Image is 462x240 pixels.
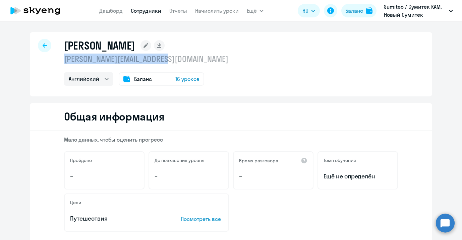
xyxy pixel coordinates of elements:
p: – [239,172,307,181]
p: Путешествия [70,214,160,223]
button: Ещё [247,4,264,17]
span: Баланс [134,75,152,83]
p: – [155,172,223,181]
p: Мало данных, чтобы оценить прогресс [64,136,398,143]
p: Посмотреть все [181,215,223,223]
h2: Общая информация [64,110,164,123]
p: [PERSON_NAME][EMAIL_ADDRESS][DOMAIN_NAME] [64,54,228,64]
a: Начислить уроки [195,7,239,14]
span: RU [302,7,308,15]
p: Sumitec / Сумитек KAM, Новый Сумитек предоплата [384,3,446,19]
p: – [70,172,138,181]
h5: Темп обучения [324,157,356,163]
img: balance [366,7,372,14]
button: Балансbalance [341,4,377,17]
a: Дашборд [99,7,123,14]
h5: До повышения уровня [155,157,205,163]
button: RU [298,4,320,17]
h5: Пройдено [70,157,92,163]
span: Ещё не определён [324,172,392,181]
div: Баланс [345,7,363,15]
span: Ещё [247,7,257,15]
span: 16 уроков [175,75,199,83]
a: Сотрудники [131,7,161,14]
a: Отчеты [169,7,187,14]
h5: Цели [70,199,81,206]
h5: Время разговора [239,158,278,164]
h1: [PERSON_NAME] [64,39,135,52]
button: Sumitec / Сумитек KAM, Новый Сумитек предоплата [381,3,456,19]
